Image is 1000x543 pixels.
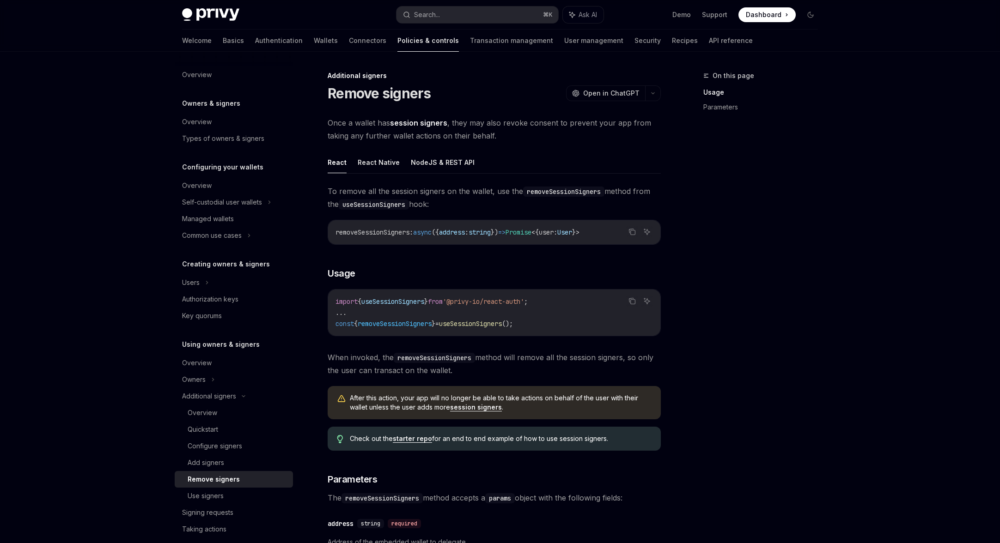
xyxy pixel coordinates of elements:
a: Remove signers [175,471,293,488]
span: Check out the for an end to end example of how to use session signers. [350,434,652,443]
span: ⌘ K [543,11,553,18]
div: Search... [414,9,440,20]
span: : [465,228,469,236]
span: { [535,228,539,236]
span: removeSessionSigners [335,228,409,236]
a: starter repo [393,434,432,443]
span: ... [335,308,347,317]
a: User management [564,30,623,52]
svg: Tip [337,435,343,443]
button: Ask AI [641,226,653,238]
span: } [432,320,435,328]
span: address [439,228,465,236]
button: Search...⌘K [396,6,558,23]
a: Overview [175,355,293,371]
span: '@privy-io/react-auth' [443,297,524,306]
div: Common use cases [182,230,242,241]
div: Quickstart [188,424,218,435]
a: Managed wallets [175,211,293,227]
span: : [554,228,557,236]
span: On this page [713,70,754,81]
span: async [413,228,432,236]
span: useSessionSigners [361,297,424,306]
span: => [498,228,506,236]
button: Open in ChatGPT [566,85,645,101]
a: Overview [175,66,293,83]
span: (); [502,320,513,328]
a: Demo [672,10,691,19]
a: Basics [223,30,244,52]
a: Quickstart [175,421,293,438]
a: Wallets [314,30,338,52]
a: Connectors [349,30,386,52]
code: params [485,493,515,503]
div: Overview [182,69,212,80]
a: Overview [175,114,293,130]
div: Owners [182,374,206,385]
span: string [361,520,380,527]
div: Additional signers [328,71,661,80]
a: API reference [709,30,753,52]
a: Authorization keys [175,291,293,308]
button: NodeJS & REST API [411,151,475,173]
button: Copy the contents from the code block [626,226,638,238]
code: removeSessionSigners [341,493,423,503]
code: removeSessionSigners [523,187,604,197]
span: from [428,297,443,306]
a: Key quorums [175,308,293,324]
span: After this action, your app will no longer be able to take actions on behalf of the user with the... [350,393,652,412]
div: Managed wallets [182,213,234,224]
div: Overview [182,357,212,368]
a: Authentication [255,30,303,52]
div: Overview [182,180,212,191]
div: Key quorums [182,310,222,321]
div: Signing requests [182,507,233,518]
h5: Configuring your wallets [182,162,263,173]
span: Dashboard [746,10,781,19]
span: To remove all the session signers on the wallet, use the method from the hook: [328,185,661,211]
span: Ask AI [579,10,597,19]
a: session signers [390,118,447,128]
a: Overview [175,177,293,194]
a: Support [702,10,727,19]
span: : [409,228,413,236]
a: Transaction management [470,30,553,52]
span: string [469,228,491,236]
div: Users [182,277,200,288]
a: Taking actions [175,521,293,537]
div: Add signers [188,457,224,468]
div: required [388,519,421,528]
div: Use signers [188,490,224,501]
a: Overview [175,404,293,421]
span: }) [491,228,498,236]
div: Taking actions [182,524,226,535]
div: Overview [188,407,217,418]
code: removeSessionSigners [394,353,475,363]
a: Configure signers [175,438,293,454]
button: Toggle dark mode [803,7,818,22]
span: ({ [432,228,439,236]
span: < [531,228,535,236]
div: Additional signers [182,391,236,402]
a: Signing requests [175,504,293,521]
h1: Remove signers [328,85,431,102]
div: Self-custodial user wallets [182,197,262,208]
span: Promise [506,228,531,236]
button: React [328,151,347,173]
span: useSessionSigners [439,320,502,328]
div: Authorization keys [182,294,238,305]
img: dark logo [182,8,239,21]
a: Welcome [182,30,212,52]
a: Use signers [175,488,293,504]
a: Policies & controls [397,30,459,52]
span: Parameters [328,473,377,486]
span: Usage [328,267,355,280]
svg: Warning [337,394,346,404]
div: Configure signers [188,440,242,452]
span: removeSessionSigners [358,320,432,328]
a: Usage [703,85,825,100]
span: > [576,228,579,236]
a: Types of owners & signers [175,130,293,147]
h5: Creating owners & signers [182,259,270,270]
span: = [435,320,439,328]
